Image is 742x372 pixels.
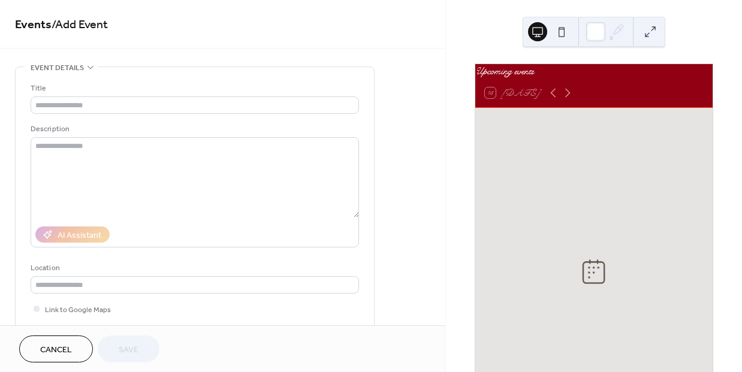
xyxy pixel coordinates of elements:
[31,82,357,95] div: Title
[31,62,84,74] span: Event details
[31,123,357,135] div: Description
[19,335,93,362] button: Cancel
[52,13,108,37] span: / Add Event
[45,304,111,316] span: Link to Google Maps
[15,13,52,37] a: Events
[40,344,72,356] span: Cancel
[475,64,713,78] div: Upcoming events
[31,262,357,274] div: Location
